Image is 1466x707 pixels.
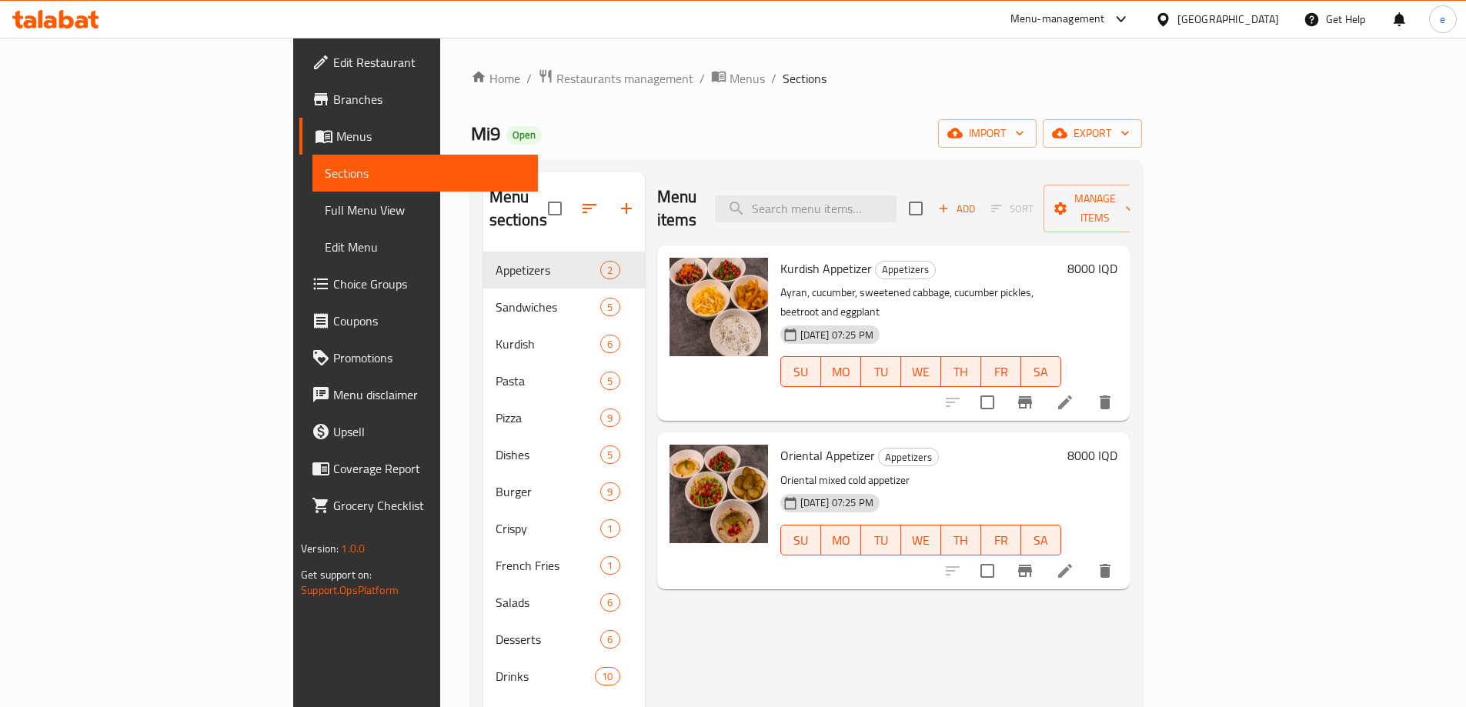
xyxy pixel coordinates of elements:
span: Drinks [496,667,596,685]
div: items [600,593,619,612]
span: 5 [601,374,619,389]
div: Dishes [496,445,601,464]
span: Restaurants management [556,69,693,88]
h6: 8000 IQD [1067,445,1117,466]
button: TH [941,525,981,555]
span: Oriental Appetizer [780,444,875,467]
span: Branches [333,90,526,108]
span: SU [787,361,815,383]
button: Branch-specific-item [1007,384,1044,421]
span: Salads [496,593,601,612]
span: 1 [601,559,619,573]
span: WE [907,529,935,552]
div: [GEOGRAPHIC_DATA] [1177,11,1279,28]
span: TU [867,529,895,552]
span: Upsell [333,422,526,441]
li: / [700,69,705,88]
span: Select to update [971,386,1003,419]
button: SU [780,525,821,555]
span: TU [867,361,895,383]
a: Coupons [299,302,538,339]
a: Upsell [299,413,538,450]
button: Branch-specific-item [1007,552,1044,589]
span: 1 [601,522,619,536]
span: 9 [601,411,619,425]
div: Pasta [496,372,601,390]
a: Sections [312,155,538,192]
button: MO [821,525,861,555]
span: export [1055,124,1130,143]
img: Kurdish Appetizer [670,258,768,356]
a: Grocery Checklist [299,487,538,524]
div: items [600,298,619,316]
div: Desserts [496,630,601,649]
span: Sandwiches [496,298,601,316]
div: Burger9 [483,473,645,510]
span: 1.0.0 [341,539,365,559]
span: Crispy [496,519,601,538]
span: e [1440,11,1445,28]
span: French Fries [496,556,601,575]
div: Burger [496,482,601,501]
div: French Fries1 [483,547,645,584]
span: 5 [601,448,619,462]
span: Menus [336,127,526,145]
div: items [595,667,619,685]
button: SA [1021,356,1061,387]
a: Edit menu item [1056,562,1074,580]
span: Edit Menu [325,238,526,256]
span: MO [827,361,855,383]
a: Menu disclaimer [299,376,538,413]
button: MO [821,356,861,387]
button: Add section [608,190,645,227]
span: [DATE] 07:25 PM [794,328,880,342]
button: TU [861,356,901,387]
div: items [600,556,619,575]
p: Oriental mixed cold appetizer [780,471,1061,490]
span: Choice Groups [333,275,526,293]
h2: Menu items [657,185,697,232]
div: items [600,409,619,427]
span: import [950,124,1024,143]
nav: Menu sections [483,245,645,701]
button: delete [1087,552,1124,589]
span: Manage items [1056,189,1134,228]
span: 9 [601,485,619,499]
h6: 8000 IQD [1067,258,1117,279]
span: TH [947,361,975,383]
span: Coverage Report [333,459,526,478]
span: Sections [325,164,526,182]
a: Menus [711,68,765,88]
button: WE [901,356,941,387]
span: Select section first [981,197,1044,221]
div: Pasta5 [483,362,645,399]
a: Promotions [299,339,538,376]
a: Choice Groups [299,265,538,302]
span: Version: [301,539,339,559]
span: WE [907,361,935,383]
div: items [600,335,619,353]
div: Crispy1 [483,510,645,547]
div: Appetizers [878,448,939,466]
span: 2 [601,263,619,278]
div: items [600,445,619,464]
a: Support.OpsPlatform [301,580,399,600]
a: Menus [299,118,538,155]
button: FR [981,525,1021,555]
span: Select all sections [539,192,571,225]
input: search [715,195,897,222]
button: Add [932,197,981,221]
div: Pizza [496,409,601,427]
span: Select section [900,192,932,225]
li: / [771,69,776,88]
button: delete [1087,384,1124,421]
nav: breadcrumb [471,68,1142,88]
span: Appetizers [879,449,938,466]
div: Appetizers [875,261,936,279]
span: Menu disclaimer [333,385,526,404]
div: Salads6 [483,584,645,621]
button: FR [981,356,1021,387]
